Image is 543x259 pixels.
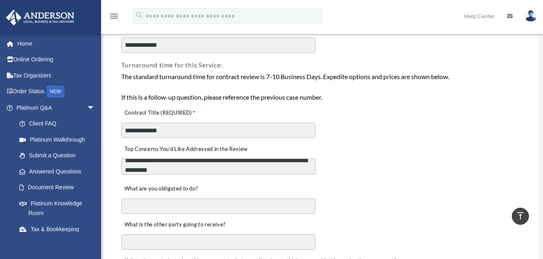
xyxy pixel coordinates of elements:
[6,67,107,84] a: Tax Organizers
[11,180,103,196] a: Document Review
[11,195,107,221] a: Platinum Knowledge Room
[87,100,103,116] span: arrow_drop_down
[11,132,107,148] a: Platinum Walkthrough
[516,211,525,221] i: vertical_align_top
[135,11,144,20] i: search
[109,14,119,21] a: menu
[121,144,250,155] label: Top Concerns You’d Like Addressed in the Review
[121,61,222,69] span: Turnaround time for this Service:
[109,11,119,21] i: menu
[46,86,64,98] div: NEW
[11,163,107,180] a: Answered Questions
[512,208,529,225] a: vertical_align_top
[6,36,107,52] a: Home
[121,108,202,119] label: Contract Title (REQUIRED)
[6,52,107,68] a: Online Ordering
[11,116,107,132] a: Client FAQ
[6,84,107,100] a: Order StatusNEW
[525,10,537,22] img: User Pic
[6,100,107,116] a: Platinum Q&Aarrow_drop_down
[11,148,107,164] a: Submit a Question
[4,10,77,25] img: Anderson Advisors Platinum Portal
[121,219,228,231] label: What is the other party going to receive?
[121,71,521,102] div: The standard turnaround time for contract review is 7-10 Business Days. Expedite options and pric...
[11,221,107,247] a: Tax & Bookkeeping Packages
[121,184,202,195] label: What are you obligated to do?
